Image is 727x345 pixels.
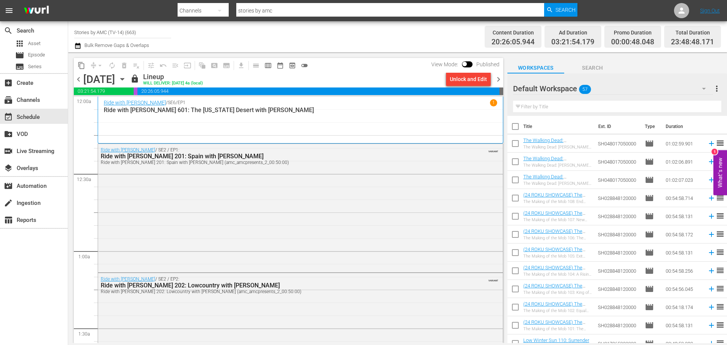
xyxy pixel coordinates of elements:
a: Ride with [PERSON_NAME] [101,147,155,153]
a: (24 ROKU SHOWCASE) The Making of the Mob 107: New Frontiers ((24 ROKU SHOWCASE) The Making of the... [523,210,590,244]
div: 1 [711,148,718,155]
span: Episode [645,230,654,239]
span: Live Streaming [4,147,13,156]
span: 23:48:48.171 [671,38,714,47]
div: The Making of the Mob 102: Equal Opportunity Gangster [523,308,592,313]
span: reorder [716,266,725,275]
td: SH028848120000 [595,316,642,334]
td: 01:02:59.901 [663,134,704,153]
div: / SE2 / EP2: [101,276,459,294]
div: Lineup [143,73,203,81]
td: 00:54:18.174 [663,298,704,316]
span: Episode [645,194,654,203]
button: Open Feedback Widget [713,150,727,195]
span: VOD [4,130,13,139]
span: Week Calendar View [262,59,274,72]
span: Episode [28,51,45,59]
span: Select an event to delete [118,59,130,72]
span: Series [15,62,24,71]
a: (24 ROKU SHOWCASE) The Making of the Mob 106: The Mob At War ((24 ROKU SHOWCASE) The Making of th... [523,228,590,262]
div: Ride with [PERSON_NAME] 201: Spain with [PERSON_NAME] (amc_amcpresents_2_00:50:00) [101,160,459,165]
span: Episode [645,212,654,221]
span: preview_outlined [289,62,296,69]
div: Total Duration [671,27,714,38]
img: ans4CAIJ8jUAAAAAAAAAAAAAAAAAAAAAAAAgQb4GAAAAAAAAAAAAAAAAAAAAAAAAJMjXAAAAAAAAAAAAAAAAAAAAAAAAgAT5G... [18,2,55,20]
span: 00:00:48.048 [134,87,137,95]
span: reorder [716,320,725,329]
button: more_vert [712,80,721,98]
span: Customize Events [142,58,157,73]
div: The Walking Dead: [PERSON_NAME] 301: Episode 1 [523,163,592,168]
span: View Backup [286,59,298,72]
span: Fill episodes with ad slates [169,59,181,72]
p: / [166,100,168,105]
span: Download as CSV [232,58,247,73]
span: calendar_view_week_outlined [264,62,272,69]
a: (24 ROKU SHOWCASE) The Making of the Mob 104: A Rising Threat ((24 ROKU SHOWCASE) The Making of t... [523,265,591,293]
span: content_copy [78,62,85,69]
svg: Add to Schedule [707,176,716,184]
span: Update Metadata from Key Asset [181,59,193,72]
td: SH028848120000 [595,225,642,244]
td: SH028848120000 [595,262,642,280]
div: [DATE] [83,73,115,86]
button: Unlock and Edit [446,72,491,86]
span: Search [564,63,621,73]
span: more_vert [712,84,721,93]
a: (24 ROKU SHOWCASE) The Making of the Mob 102: Equal Opportunity Gangster ((24 ROKU SHOWCASE) The ... [523,301,591,341]
span: lock [130,74,139,83]
td: SH028848120000 [595,244,642,262]
span: Episode [645,175,654,184]
td: SH028848120000 [595,280,642,298]
div: The Making of the Mob 106: The Mob At War [523,236,592,240]
div: Unlock and Edit [450,72,487,86]
span: Create [4,78,13,87]
span: Revert to Primary Episode [157,59,169,72]
td: 00:54:58.131 [663,207,704,225]
td: 00:54:58.714 [663,189,704,207]
div: The Making of the Mob 105: Exit Strategy [523,254,592,259]
div: Ride with [PERSON_NAME] 202: Lowcountry with [PERSON_NAME] (amc_amcpresents_2_00:50:00) [101,289,459,294]
span: reorder [716,302,725,311]
span: date_range_outlined [276,62,284,69]
a: Sign Out [700,8,720,14]
svg: Add to Schedule [707,248,716,257]
td: 00:54:58.131 [663,244,704,262]
span: reorder [716,229,725,239]
svg: Add to Schedule [707,230,716,239]
span: reorder [716,248,725,257]
span: Asset [28,40,41,47]
div: Ride with [PERSON_NAME] 202: Lowcountry with [PERSON_NAME] [101,282,459,289]
span: Day Calendar View [247,58,262,73]
span: Episode [645,266,654,275]
div: / SE2 / EP1: [101,147,459,165]
td: SH048017050000 [595,134,642,153]
a: The Walking Dead: [PERSON_NAME] 301: Episode 1 [523,137,592,149]
p: SE6 / [168,100,178,105]
span: reorder [716,284,725,293]
span: 00:00:48.048 [611,38,654,47]
a: Ride with [PERSON_NAME] [101,276,155,282]
td: 01:02:07.023 [663,171,704,189]
span: Episode [645,321,654,330]
div: Default Workspace [513,78,713,99]
a: Low Winter Sun 110: Surrender [523,337,589,343]
span: 20:26:05.944 [491,38,535,47]
span: chevron_right [494,75,503,84]
td: 00:54:58.172 [663,225,704,244]
div: Ad Duration [551,27,594,38]
span: Clear Lineup [130,59,142,72]
span: Overlays [4,164,13,173]
span: 20:26:05.944 [137,87,499,95]
p: 1 [492,100,495,105]
span: 57 [579,81,591,97]
a: The Walking Dead: [PERSON_NAME] 301: Episode 1 [523,174,592,185]
span: View Mode: [427,61,462,67]
span: Copy Lineup [75,59,87,72]
span: Episode [645,303,654,312]
span: reorder [716,139,725,148]
div: The Making of the Mob 104: A Rising Threat [523,272,592,277]
td: 00:54:56.045 [663,280,704,298]
td: 00:54:58.256 [663,262,704,280]
div: Content Duration [491,27,535,38]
